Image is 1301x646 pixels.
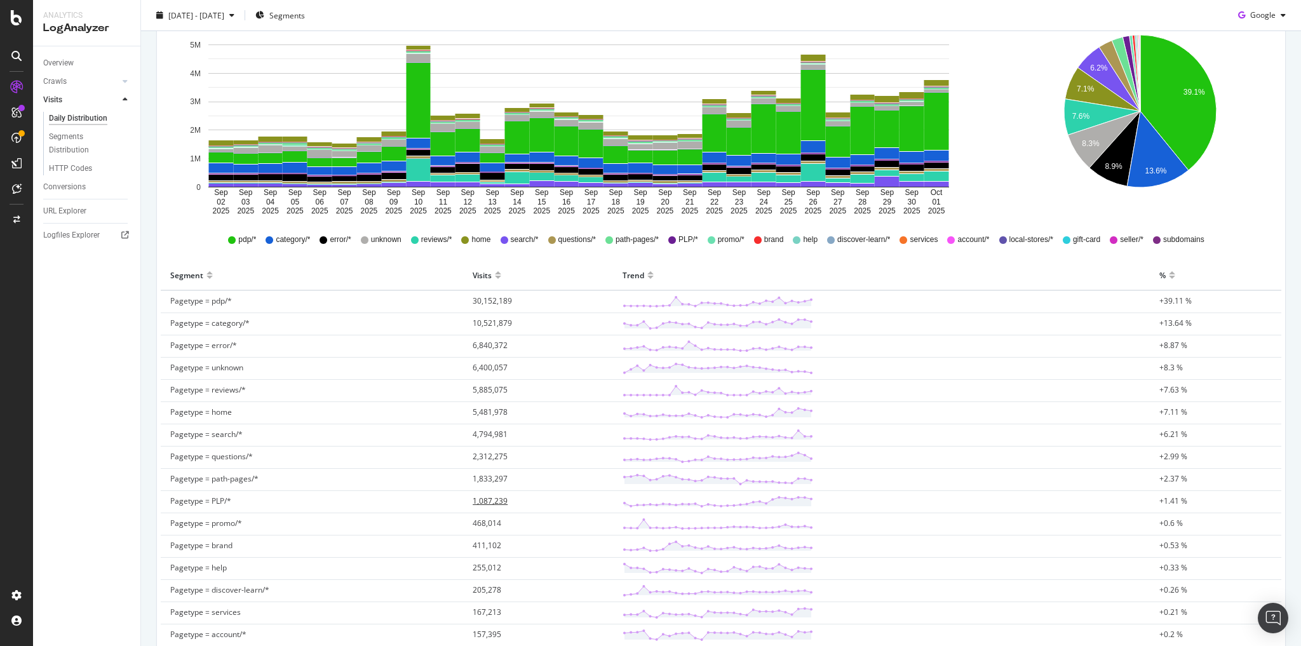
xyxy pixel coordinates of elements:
[337,189,351,198] text: Sep
[473,629,501,640] span: 157,395
[632,206,649,215] text: 2025
[1159,362,1183,373] span: +8.3 %
[928,206,945,215] text: 2025
[473,429,508,440] span: 4,794,981
[316,198,325,206] text: 06
[288,189,302,198] text: Sep
[908,198,917,206] text: 30
[362,189,376,198] text: Sep
[170,629,246,640] span: Pagetype = account/*
[190,126,201,135] text: 2M
[435,206,452,215] text: 2025
[1159,473,1187,484] span: +2.37 %
[473,518,501,528] span: 468,014
[473,607,501,617] span: 167,213
[683,189,697,198] text: Sep
[196,183,201,192] text: 0
[43,57,74,70] div: Overview
[190,98,201,107] text: 3M
[484,206,501,215] text: 2025
[43,10,130,21] div: Analytics
[1072,112,1090,121] text: 7.6%
[43,21,130,36] div: LogAnalyzer
[685,198,694,206] text: 21
[170,265,203,285] div: Segment
[609,189,623,198] text: Sep
[387,189,401,198] text: Sep
[837,234,890,245] span: discover-learn/*
[1159,629,1183,640] span: +0.2 %
[1159,265,1166,285] div: %
[833,198,842,206] text: 27
[931,189,943,198] text: Oct
[1159,540,1187,551] span: +0.53 %
[473,473,508,484] span: 1,833,297
[473,407,508,417] span: 5,481,978
[781,189,795,198] text: Sep
[49,112,131,125] a: Daily Distribution
[43,229,100,242] div: Logfiles Explorer
[658,189,672,198] text: Sep
[1250,10,1276,20] span: Google
[1183,88,1205,97] text: 39.1%
[421,234,452,245] span: reviews/*
[473,340,508,351] span: 6,840,372
[49,162,92,175] div: HTTP Codes
[780,206,797,215] text: 2025
[805,206,822,215] text: 2025
[313,189,327,198] text: Sep
[718,234,745,245] span: promo/*
[291,198,300,206] text: 05
[537,198,546,206] text: 15
[1090,64,1108,73] text: 6.2%
[217,198,226,206] text: 02
[151,5,239,25] button: [DATE] - [DATE]
[49,162,131,175] a: HTTP Codes
[1159,407,1187,417] span: +7.11 %
[1120,234,1143,245] span: seller/*
[389,198,398,206] text: 09
[932,198,941,206] text: 01
[732,189,746,198] text: Sep
[1159,451,1187,462] span: +2.99 %
[340,198,349,206] text: 07
[49,112,107,125] div: Daily Distribution
[731,206,748,215] text: 2025
[473,451,508,462] span: 2,312,275
[485,189,499,198] text: Sep
[764,234,784,245] span: brand
[385,206,402,215] text: 2025
[1159,318,1192,328] span: +13.64 %
[43,180,86,194] div: Conversions
[459,206,476,215] text: 2025
[755,206,772,215] text: 2025
[1008,25,1273,216] svg: A chart.
[170,362,243,373] span: Pagetype = unknown
[190,69,201,78] text: 4M
[43,205,131,218] a: URL Explorer
[809,198,818,206] text: 26
[266,198,275,206] text: 04
[910,234,938,245] span: services
[957,234,989,245] span: account/*
[1233,5,1291,25] button: Google
[190,154,201,163] text: 1M
[414,198,423,206] text: 10
[473,495,508,506] span: 1,087,239
[558,234,596,245] span: questions/*
[170,495,231,506] span: Pagetype = PLP/*
[584,189,598,198] text: Sep
[879,206,896,215] text: 2025
[883,198,892,206] text: 29
[903,206,920,215] text: 2025
[170,407,232,417] span: Pagetype = home
[361,206,378,215] text: 2025
[706,206,723,215] text: 2025
[43,75,119,88] a: Crawls
[856,189,870,198] text: Sep
[583,206,600,215] text: 2025
[439,198,448,206] text: 11
[681,206,698,215] text: 2025
[239,189,253,198] text: Sep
